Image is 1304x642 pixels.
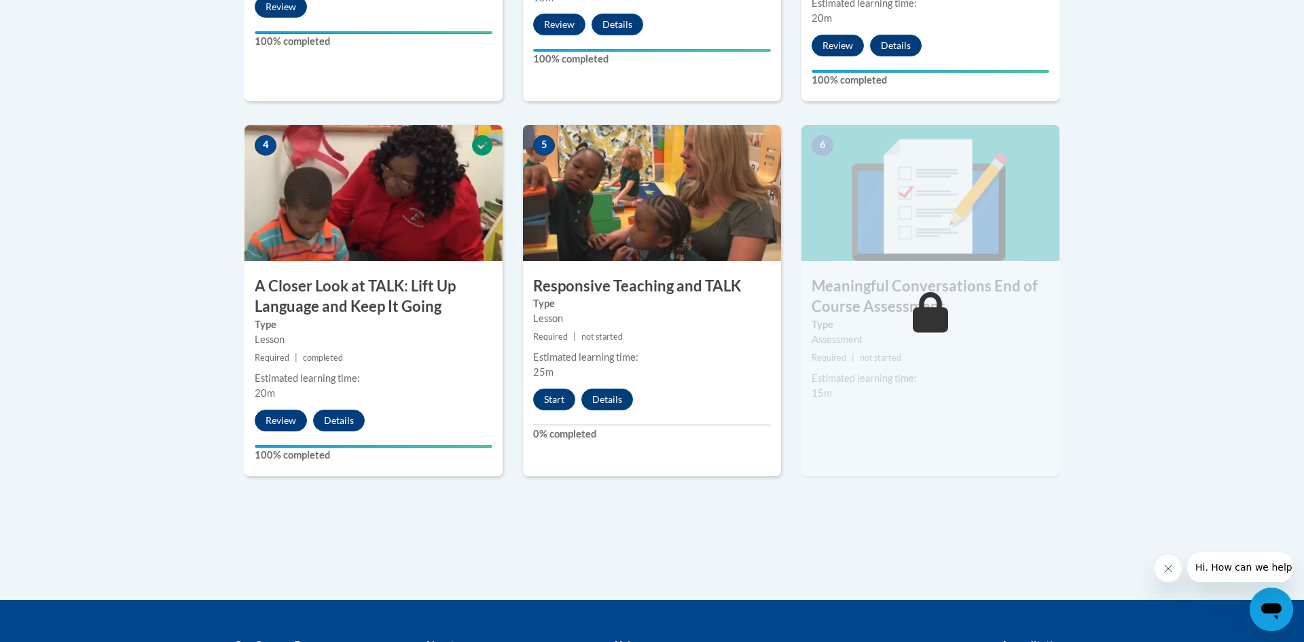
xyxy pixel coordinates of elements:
[581,332,623,342] span: not started
[255,135,276,156] span: 4
[1187,552,1293,582] iframe: Message from company
[8,10,110,20] span: Hi. How can we help?
[812,73,1049,88] label: 100% completed
[812,387,832,399] span: 15m
[244,276,503,318] h3: A Closer Look at TALK: Lift Up Language and Keep It Going
[295,353,297,363] span: |
[255,445,492,448] div: Your progress
[870,35,922,56] button: Details
[581,389,633,410] button: Details
[1155,555,1182,582] iframe: Close message
[852,353,854,363] span: |
[523,276,781,297] h3: Responsive Teaching and TALK
[255,353,289,363] span: Required
[533,427,771,442] label: 0% completed
[255,448,492,463] label: 100% completed
[812,317,1049,332] label: Type
[533,389,575,410] button: Start
[533,14,585,35] button: Review
[573,332,576,342] span: |
[255,34,492,49] label: 100% completed
[255,31,492,34] div: Your progress
[313,410,365,431] button: Details
[255,332,492,347] div: Lesson
[533,135,555,156] span: 5
[244,125,503,261] img: Course Image
[533,366,554,378] span: 25m
[255,317,492,332] label: Type
[1250,588,1293,631] iframe: Button to launch messaging window
[255,371,492,386] div: Estimated learning time:
[812,135,833,156] span: 6
[303,353,343,363] span: completed
[812,353,846,363] span: Required
[523,125,781,261] img: Course Image
[801,276,1059,318] h3: Meaningful Conversations End of Course Assessment
[255,410,307,431] button: Review
[533,332,568,342] span: Required
[860,353,901,363] span: not started
[812,332,1049,347] div: Assessment
[812,35,864,56] button: Review
[533,350,771,365] div: Estimated learning time:
[533,49,771,52] div: Your progress
[592,14,643,35] button: Details
[812,371,1049,386] div: Estimated learning time:
[533,52,771,67] label: 100% completed
[255,387,275,399] span: 20m
[812,70,1049,73] div: Your progress
[801,125,1059,261] img: Course Image
[812,12,832,24] span: 20m
[533,311,771,326] div: Lesson
[533,296,771,311] label: Type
